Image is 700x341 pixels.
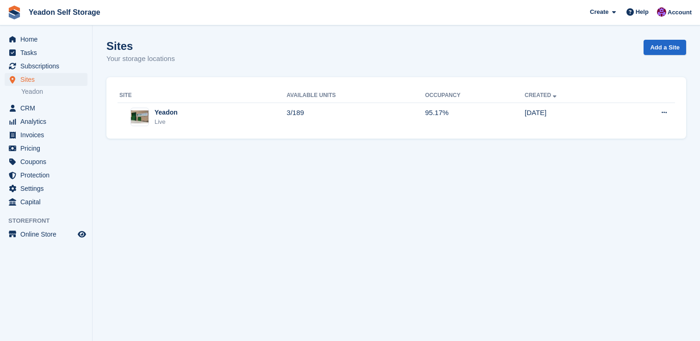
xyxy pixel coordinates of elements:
a: menu [5,102,87,115]
th: Occupancy [425,88,525,103]
span: Storefront [8,216,92,225]
a: menu [5,33,87,46]
span: Analytics [20,115,76,128]
a: menu [5,142,87,155]
a: Preview store [76,229,87,240]
td: [DATE] [525,103,620,131]
span: Home [20,33,76,46]
h1: Sites [106,40,175,52]
a: menu [5,182,87,195]
span: Subscriptions [20,60,76,73]
img: Image of Yeadon site [131,110,149,124]
span: Invoices [20,128,76,141]
span: CRM [20,102,76,115]
img: Andy Sowerby [657,7,666,17]
a: Created [525,92,558,98]
span: Help [636,7,649,17]
a: menu [5,155,87,168]
span: Pricing [20,142,76,155]
span: Tasks [20,46,76,59]
span: Capital [20,195,76,208]
div: Live [155,117,178,127]
a: menu [5,60,87,73]
a: menu [5,195,87,208]
span: Online Store [20,228,76,241]
span: Protection [20,169,76,182]
a: menu [5,73,87,86]
p: Your storage locations [106,54,175,64]
a: menu [5,115,87,128]
img: stora-icon-8386f47178a22dfd0bd8f6a31ec36ba5ce8667c1dd55bd0f319d3a0aa187defe.svg [7,6,21,19]
span: Coupons [20,155,76,168]
th: Site [118,88,287,103]
div: Yeadon [155,108,178,117]
td: 3/189 [287,103,425,131]
a: Yeadon [21,87,87,96]
span: Create [590,7,608,17]
a: Yeadon Self Storage [25,5,104,20]
a: menu [5,46,87,59]
td: 95.17% [425,103,525,131]
th: Available Units [287,88,425,103]
a: menu [5,169,87,182]
a: menu [5,228,87,241]
span: Settings [20,182,76,195]
span: Account [668,8,692,17]
a: menu [5,128,87,141]
a: Add a Site [644,40,686,55]
span: Sites [20,73,76,86]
